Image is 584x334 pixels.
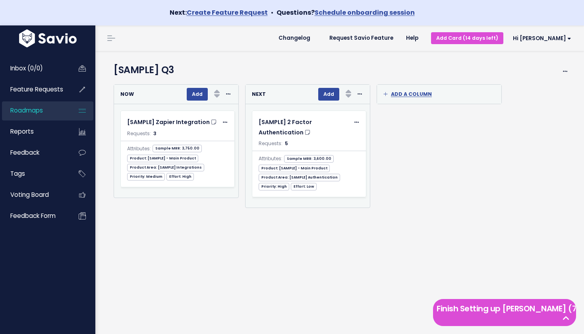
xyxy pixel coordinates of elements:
[400,32,425,44] a: Help
[513,35,571,41] span: Hi [PERSON_NAME]
[10,106,43,115] span: Roadmaps
[318,88,339,101] button: Add
[2,144,66,162] a: Feedback
[259,118,312,136] span: [SAMPLE] 2 Factor Authentication
[127,117,218,127] a: [SAMPLE] Zapier Integration
[2,59,66,78] a: Inbox (0/0)
[153,145,202,152] span: Sample MRR: 3,750.00
[10,212,56,220] span: Feedback form
[127,118,210,126] span: [SAMPLE] Zapier Integration
[17,29,79,47] img: logo-white.9d6f32f41409.svg
[259,154,282,163] span: Attributes:
[127,144,151,153] span: Attributes:
[127,173,165,181] span: Priority: Medium
[10,127,34,136] span: Reports
[291,183,317,190] span: Effort: Low
[259,165,330,172] span: Product: [SAMPLE] - Main Product
[2,186,66,204] a: Voting Board
[120,91,134,97] strong: Now
[284,155,334,163] span: Sample MRR: 3,600.00
[285,140,288,147] span: 5
[259,117,350,137] a: [SAMPLE] 2 Factor Authentication
[503,32,578,45] a: Hi [PERSON_NAME]
[10,190,49,199] span: Voting Board
[114,63,533,77] h4: [SAMPLE] Q3
[271,8,273,17] span: •
[383,91,432,97] span: Add a column
[259,174,340,181] span: Product Area: [SAMPLE] Authentication
[10,169,25,178] span: Tags
[252,91,266,97] strong: Next
[170,8,268,17] strong: Next:
[323,32,400,44] a: Request Savio Feature
[278,35,310,41] span: Changelog
[127,130,151,137] span: Requests:
[431,32,503,44] a: Add Card (14 days left)
[166,173,194,181] span: Effort: High
[127,155,198,162] span: Product: [SAMPLE] - Main Product
[153,130,157,137] span: 3
[2,80,66,99] a: Feature Requests
[2,101,66,120] a: Roadmaps
[10,64,43,72] span: Inbox (0/0)
[383,85,495,104] a: Add a column
[187,88,208,101] button: Add
[127,164,204,171] span: Product Area: [SAMPLE] Integrations
[2,207,66,225] a: Feedback form
[2,122,66,141] a: Reports
[259,183,289,190] span: Priority: High
[10,85,63,93] span: Feature Requests
[10,148,39,157] span: Feedback
[315,8,415,17] a: Schedule onboarding session
[2,165,66,183] a: Tags
[277,8,415,17] strong: Questions?
[187,8,268,17] a: Create Feature Request
[259,140,282,147] span: Requests:
[437,303,572,315] h5: Finish Setting up [PERSON_NAME] (7 left)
